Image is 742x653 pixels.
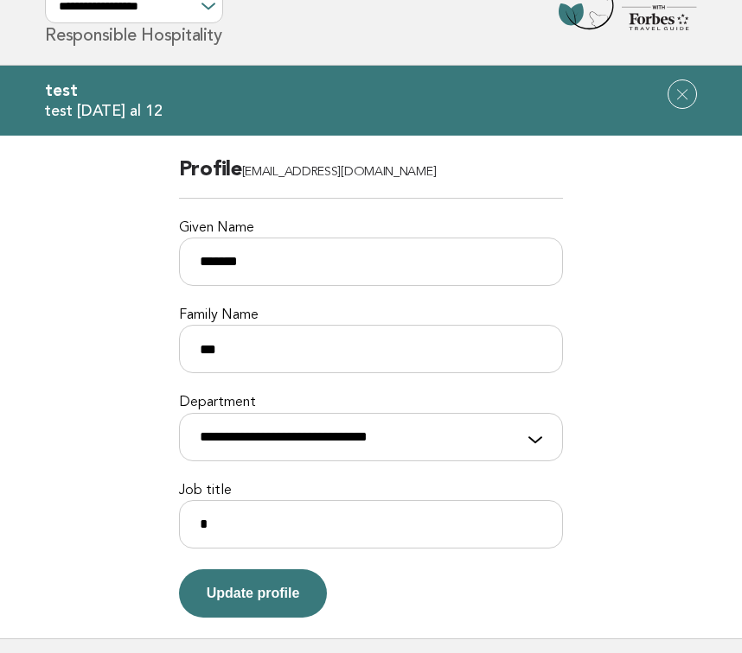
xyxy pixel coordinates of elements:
[179,307,564,325] label: Family Name
[179,156,564,199] h2: Profile
[179,569,328,618] button: Update profile
[242,166,437,179] span: [EMAIL_ADDRESS][DOMAIN_NAME]
[179,482,564,500] label: Job title
[45,101,697,121] p: test [DATE] al 12
[179,394,564,412] label: Department
[45,79,697,102] h1: test
[179,219,564,238] label: Given Name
